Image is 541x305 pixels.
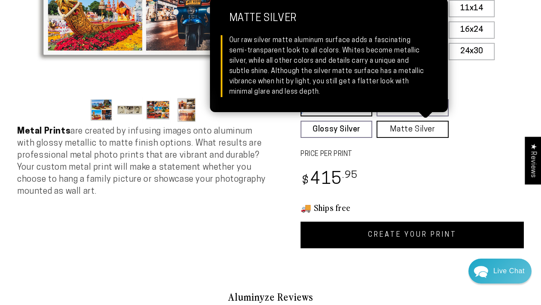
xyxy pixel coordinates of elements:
[301,222,524,248] a: CREATE YOUR PRINT
[301,149,524,159] label: PRICE PER PRINT
[301,171,358,188] bdi: 415
[468,259,532,284] div: Chat widget toggle
[24,290,517,304] h2: Aluminyze Reviews
[173,97,199,123] button: Load image 4 in gallery view
[17,127,266,196] span: are created by infusing images onto aluminum with glossy metallic to matte finish options. What r...
[449,21,495,39] label: 16x24
[301,202,524,213] h3: 🚚 Ships free
[525,137,541,184] div: Click to open Judge.me floating reviews tab
[229,13,429,35] strong: Matte Silver
[17,127,70,136] strong: Metal Prints
[342,171,358,180] sup: .95
[301,121,372,138] a: Glossy Silver
[145,97,171,123] button: Load image 3 in gallery view
[229,35,429,97] div: Our raw silver matte aluminum surface adds a fascinating semi-transparent look to all colors. Whi...
[377,121,448,138] a: Matte Silver
[88,97,114,123] button: Load image 1 in gallery view
[117,97,143,123] button: Load image 2 in gallery view
[302,175,309,187] span: $
[449,43,495,60] label: 24x30
[493,259,525,284] div: Contact Us Directly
